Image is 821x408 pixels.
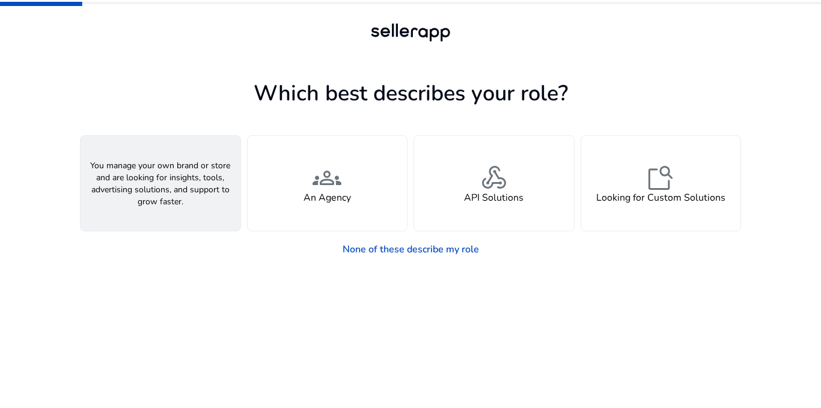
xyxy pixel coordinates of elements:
h1: Which best describes your role? [80,81,741,106]
button: webhookAPI Solutions [414,135,575,231]
span: groups [313,163,341,192]
button: groupsAn Agency [247,135,408,231]
h4: API Solutions [464,192,523,204]
h4: Looking for Custom Solutions [596,192,725,204]
button: feature_searchLooking for Custom Solutions [581,135,742,231]
span: webhook [480,163,508,192]
span: feature_search [646,163,675,192]
h4: An Agency [304,192,351,204]
button: You manage your own brand or store and are looking for insights, tools, advertising solutions, an... [80,135,241,231]
a: None of these describe my role [333,237,489,261]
